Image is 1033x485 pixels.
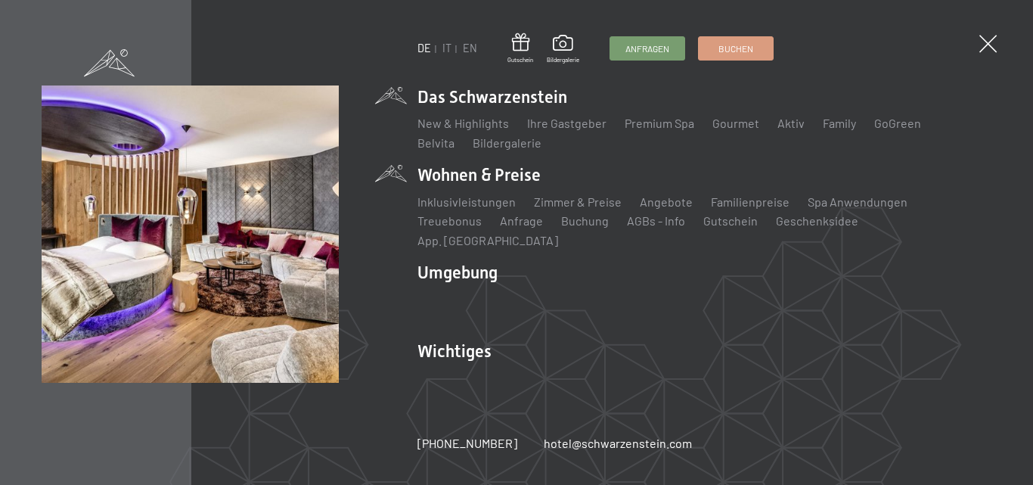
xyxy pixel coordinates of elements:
[823,116,856,130] a: Family
[625,116,694,130] a: Premium Spa
[507,56,533,64] span: Gutschein
[500,213,543,228] a: Anfrage
[561,213,609,228] a: Buchung
[874,116,921,130] a: GoGreen
[417,436,517,450] span: [PHONE_NUMBER]
[442,42,451,54] a: IT
[610,37,684,60] a: Anfragen
[417,435,517,452] a: [PHONE_NUMBER]
[534,194,622,209] a: Zimmer & Preise
[640,194,693,209] a: Angebote
[718,42,753,55] span: Buchen
[417,194,516,209] a: Inklusivleistungen
[417,233,558,247] a: App. [GEOGRAPHIC_DATA]
[776,213,858,228] a: Geschenksidee
[507,33,533,64] a: Gutschein
[699,37,773,60] a: Buchen
[417,42,431,54] a: DE
[712,116,759,130] a: Gourmet
[417,135,454,150] a: Belvita
[473,135,541,150] a: Bildergalerie
[547,35,579,64] a: Bildergalerie
[777,116,805,130] a: Aktiv
[417,116,509,130] a: New & Highlights
[808,194,907,209] a: Spa Anwendungen
[544,435,692,452] a: hotel@schwarzenstein.com
[625,42,669,55] span: Anfragen
[547,56,579,64] span: Bildergalerie
[527,116,606,130] a: Ihre Gastgeber
[463,42,477,54] a: EN
[417,213,482,228] a: Treuebonus
[703,213,758,228] a: Gutschein
[711,194,789,209] a: Familienpreise
[627,213,685,228] a: AGBs - Info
